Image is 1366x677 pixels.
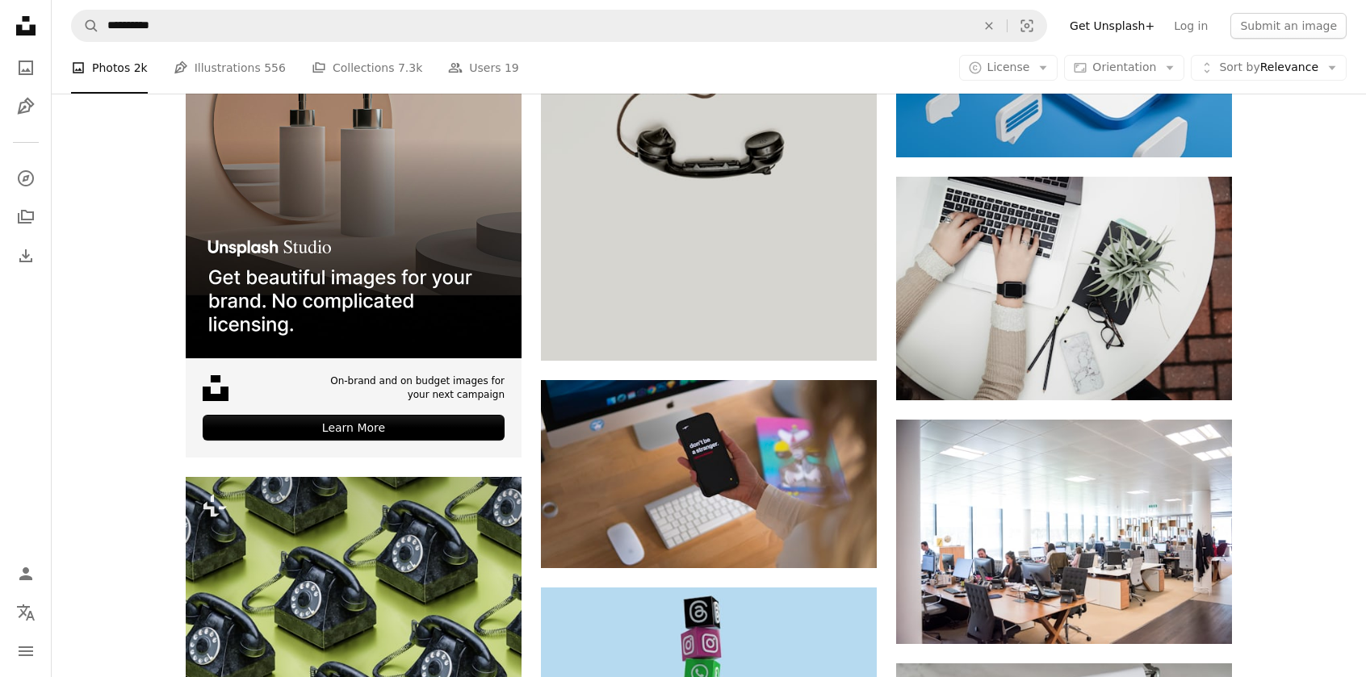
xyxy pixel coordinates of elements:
img: person holding black iPhone displaying don't be stranger [541,380,877,569]
a: Get Unsplash+ [1060,13,1164,39]
a: rectangular brown wooden table [896,524,1232,538]
a: Collections [10,201,42,233]
img: file-1715714113747-b8b0561c490eimage [186,23,522,358]
a: Photos [10,52,42,84]
a: Illustrations 556 [174,42,286,94]
button: Orientation [1064,55,1184,81]
button: License [959,55,1058,81]
button: Language [10,596,42,629]
a: black corded telephone [541,115,877,130]
button: Sort byRelevance [1191,55,1347,81]
span: 556 [264,59,286,77]
button: Visual search [1008,10,1046,41]
a: Log in / Sign up [10,558,42,590]
span: License [987,61,1030,73]
img: file-1631678316303-ed18b8b5cb9cimage [203,375,228,401]
span: Sort by [1219,61,1259,73]
a: Users 19 [448,42,519,94]
button: Clear [971,10,1007,41]
a: Illustrations [10,90,42,123]
a: Explore [10,162,42,194]
a: Log in [1164,13,1217,39]
span: 19 [505,59,519,77]
span: 7.3k [398,59,422,77]
button: Submit an image [1230,13,1347,39]
button: Search Unsplash [72,10,99,41]
a: person using laptop computer beside aloe vera [896,281,1232,295]
span: Relevance [1219,60,1318,76]
a: Download History [10,240,42,272]
span: On-brand and on budget images for your next campaign [319,374,505,402]
span: Orientation [1092,61,1156,73]
a: Collections 7.3k [312,42,422,94]
a: person holding black iPhone displaying don't be stranger [541,466,877,481]
a: On-brand and on budget images for your next campaignLearn More [186,23,522,458]
form: Find visuals sitewide [71,10,1047,42]
button: Menu [10,635,42,667]
img: rectangular brown wooden table [896,420,1232,644]
a: Home — Unsplash [10,10,42,45]
img: person using laptop computer beside aloe vera [896,177,1232,400]
div: Learn More [203,415,505,441]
